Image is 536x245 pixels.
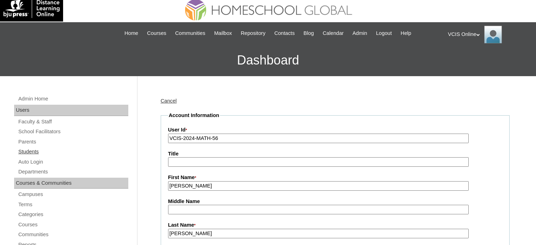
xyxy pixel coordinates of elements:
[143,29,170,37] a: Courses
[168,221,502,229] label: Last Name
[168,198,502,205] label: Middle Name
[124,29,138,37] span: Home
[14,178,128,189] div: Courses & Communities
[401,29,411,37] span: Help
[484,26,502,43] img: VCIS Online Admin
[18,137,128,146] a: Parents
[18,230,128,239] a: Communities
[168,112,220,119] legend: Account Information
[241,29,265,37] span: Repository
[18,220,128,229] a: Courses
[18,190,128,199] a: Campuses
[147,29,166,37] span: Courses
[319,29,347,37] a: Calendar
[161,98,177,104] a: Cancel
[376,29,392,37] span: Logout
[168,174,502,182] label: First Name
[18,117,128,126] a: Faculty & Staff
[18,200,128,209] a: Terms
[18,127,128,136] a: School Facilitators
[323,29,344,37] span: Calendar
[121,29,142,37] a: Home
[14,105,128,116] div: Users
[372,29,395,37] a: Logout
[397,29,415,37] a: Help
[303,29,314,37] span: Blog
[274,29,295,37] span: Contacts
[352,29,367,37] span: Admin
[18,158,128,166] a: Auto Login
[18,210,128,219] a: Categories
[214,29,232,37] span: Mailbox
[18,167,128,176] a: Departments
[18,94,128,103] a: Admin Home
[168,126,502,134] label: User Id
[349,29,371,37] a: Admin
[168,150,502,158] label: Title
[175,29,205,37] span: Communities
[300,29,317,37] a: Blog
[237,29,269,37] a: Repository
[211,29,236,37] a: Mailbox
[172,29,209,37] a: Communities
[271,29,298,37] a: Contacts
[4,44,532,76] h3: Dashboard
[448,26,529,43] div: VCIS Online
[18,147,128,156] a: Students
